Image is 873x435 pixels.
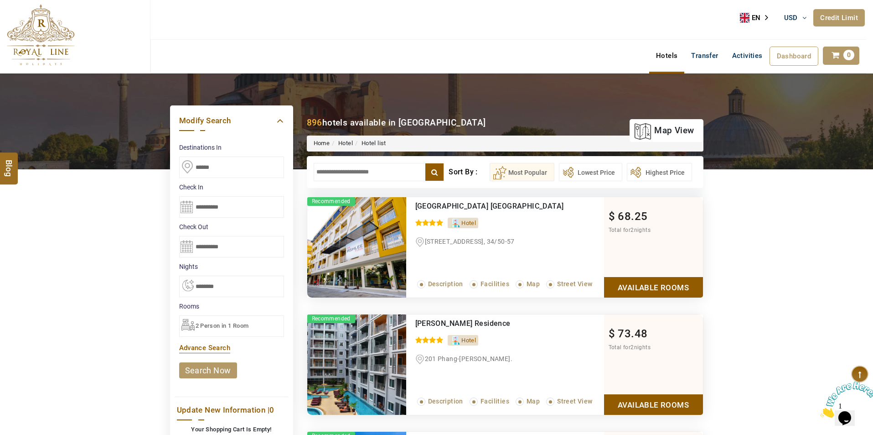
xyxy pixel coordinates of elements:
[179,344,231,352] a: Advance Search
[338,140,353,147] a: Hotel
[269,405,274,414] span: 0
[179,143,284,152] label: Destinations In
[4,4,7,11] span: 1
[179,222,284,231] label: Check Out
[307,314,406,415] img: f8456030b4cef9c7cce798f8d9bfe9a7ddf319ea.jpeg
[480,398,509,405] span: Facilities
[630,344,634,351] span: 2
[179,115,284,127] a: Modify Search
[449,163,489,181] div: Sort By :
[557,398,592,405] span: Street View
[415,202,566,211] div: ASHLEE Plaza Patong Hotel & Spa
[480,280,509,288] span: Facilities
[461,337,476,344] span: Hotel
[3,159,15,167] span: Blog
[649,47,684,65] a: Hotels
[725,47,770,65] a: Activities
[527,280,540,288] span: Map
[415,319,566,328] div: Bauman Residence
[784,14,798,22] span: USD
[307,197,406,298] img: 53db1dddafc42c84a57907c48f2da6241e9306cb.jpeg
[843,50,854,60] span: 0
[609,327,615,340] span: $
[557,280,592,288] span: Street View
[823,47,859,65] a: 0
[490,163,554,181] button: Most Popular
[604,394,703,415] a: Show Rooms
[740,11,775,25] aside: Language selected: English
[684,47,725,65] a: Transfer
[609,210,615,223] span: $
[604,277,703,298] a: Show Rooms
[609,344,651,351] span: Total for nights
[425,238,515,245] span: [STREET_ADDRESS], 34/50-57
[425,355,513,362] span: 201 Phang-[PERSON_NAME].
[307,314,355,323] span: Recommended
[4,4,60,40] img: Chat attention grabber
[179,262,284,271] label: nights
[7,4,75,66] img: The Royal Line Holidays
[415,202,564,210] a: [GEOGRAPHIC_DATA] [GEOGRAPHIC_DATA]
[816,378,873,421] iframe: chat widget
[307,197,355,206] span: Recommended
[191,426,271,433] b: Your Shopping Cart Is Empty!
[196,322,249,329] span: 2 Person in 1 Room
[179,362,237,378] a: search now
[740,11,775,25] div: Language
[461,220,476,226] span: Hotel
[527,398,540,405] span: Map
[618,327,647,340] span: 73.48
[559,163,622,181] button: Lowest Price
[813,9,865,26] a: Credit Limit
[314,140,330,147] a: Home
[618,210,647,223] span: 68.25
[179,302,284,311] label: Rooms
[353,139,386,148] li: Hotel list
[415,319,511,328] a: [PERSON_NAME] Residence
[307,116,486,129] div: hotels available in [GEOGRAPHIC_DATA]
[177,404,286,416] a: Update New Information |0
[777,52,811,60] span: Dashboard
[609,227,651,233] span: Total for nights
[428,280,463,288] span: Description
[179,183,284,192] label: Check In
[627,163,692,181] button: Highest Price
[630,227,634,233] span: 2
[307,117,322,128] b: 896
[634,121,694,141] a: map view
[740,11,775,25] a: EN
[428,398,463,405] span: Description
